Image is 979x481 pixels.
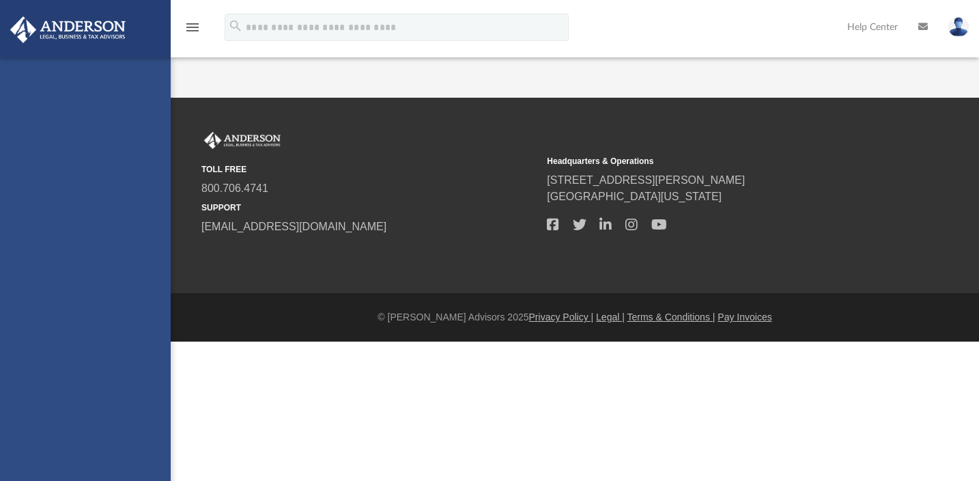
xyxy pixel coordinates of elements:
div: © [PERSON_NAME] Advisors 2025 [171,310,979,325]
a: [GEOGRAPHIC_DATA][US_STATE] [547,191,722,202]
a: menu [184,26,201,36]
a: Privacy Policy | [529,312,594,322]
a: Terms & Conditions | [627,312,715,322]
a: Pay Invoices [718,312,771,322]
i: menu [184,19,201,36]
i: search [228,18,243,33]
img: Anderson Advisors Platinum Portal [6,16,130,43]
small: TOLL FREE [201,163,537,176]
small: SUPPORT [201,202,537,214]
img: User Pic [948,17,969,37]
small: Headquarters & Operations [547,155,883,167]
img: Anderson Advisors Platinum Portal [201,132,283,150]
a: 800.706.4741 [201,182,268,194]
a: Legal | [596,312,625,322]
a: [EMAIL_ADDRESS][DOMAIN_NAME] [201,221,386,232]
a: [STREET_ADDRESS][PERSON_NAME] [547,174,745,186]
